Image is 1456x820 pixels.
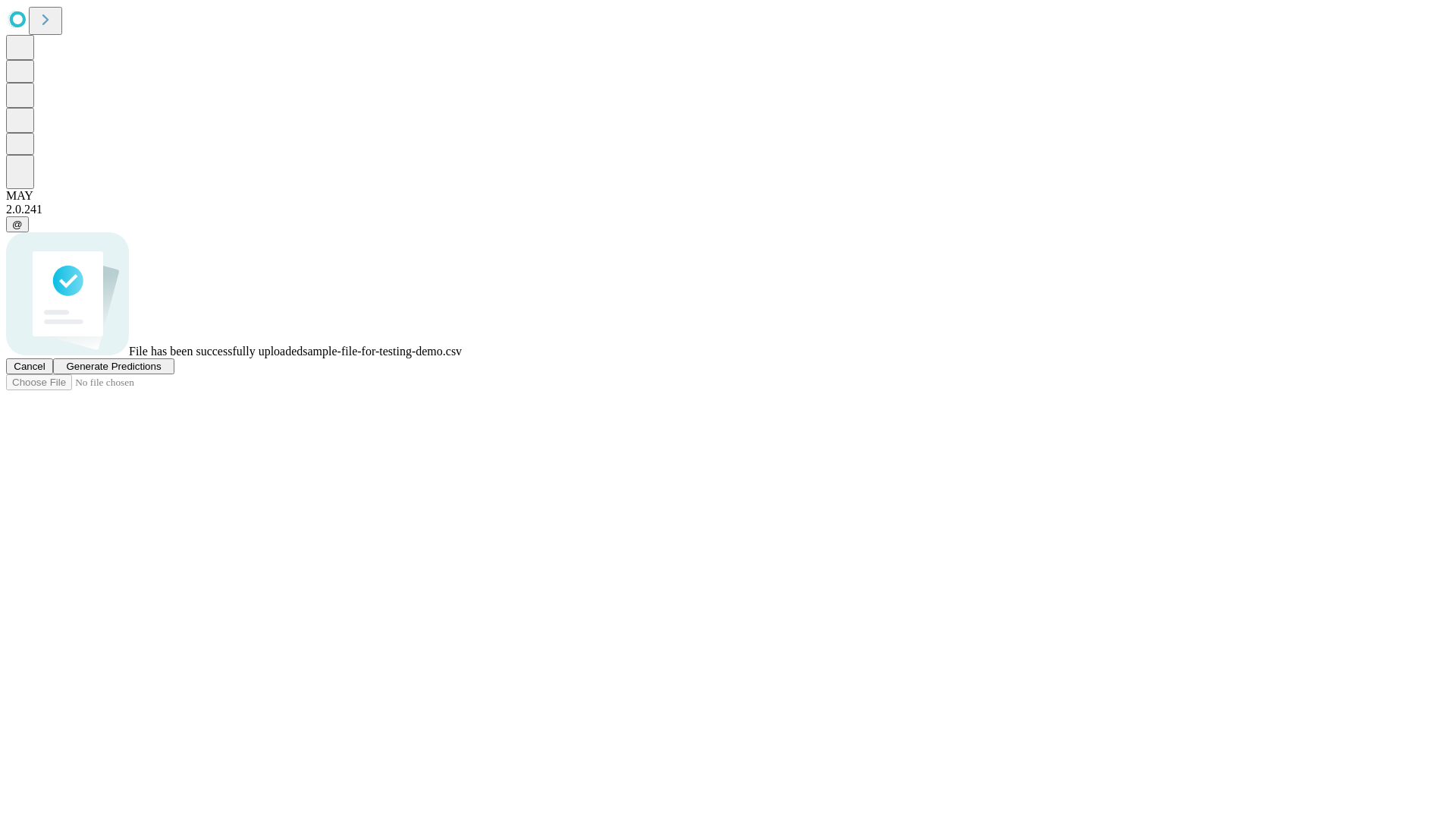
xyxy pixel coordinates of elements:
span: sample-file-for-testing-demo.csv [303,345,462,358]
div: MAY [6,189,1450,203]
button: Generate Predictions [53,358,174,374]
span: File has been successfully uploaded [129,345,303,358]
div: 2.0.241 [6,203,1450,216]
span: @ [12,219,23,230]
span: Generate Predictions [66,361,161,372]
span: Cancel [14,361,45,372]
button: Cancel [6,358,53,374]
button: @ [6,216,29,232]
